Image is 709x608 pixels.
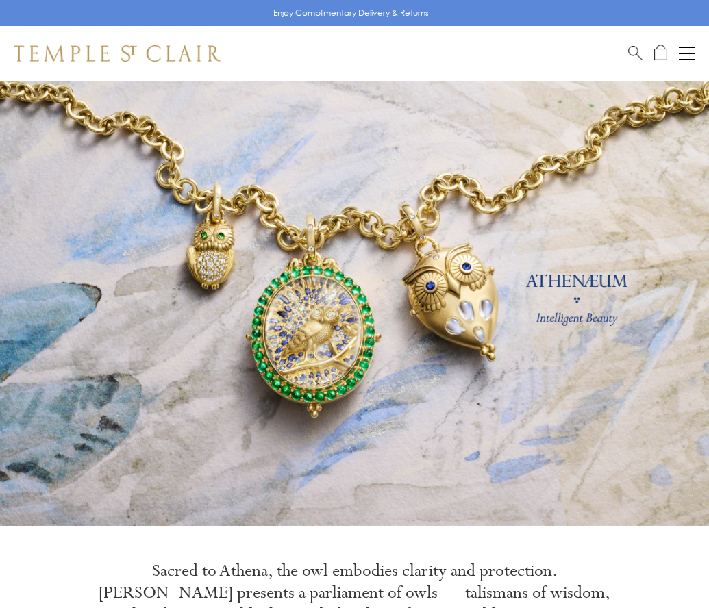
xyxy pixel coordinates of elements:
a: Search [628,45,643,62]
img: Temple St. Clair [14,45,221,62]
button: Open navigation [679,45,695,62]
a: Open Shopping Bag [654,45,667,62]
p: Enjoy Complimentary Delivery & Returns [273,6,429,20]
